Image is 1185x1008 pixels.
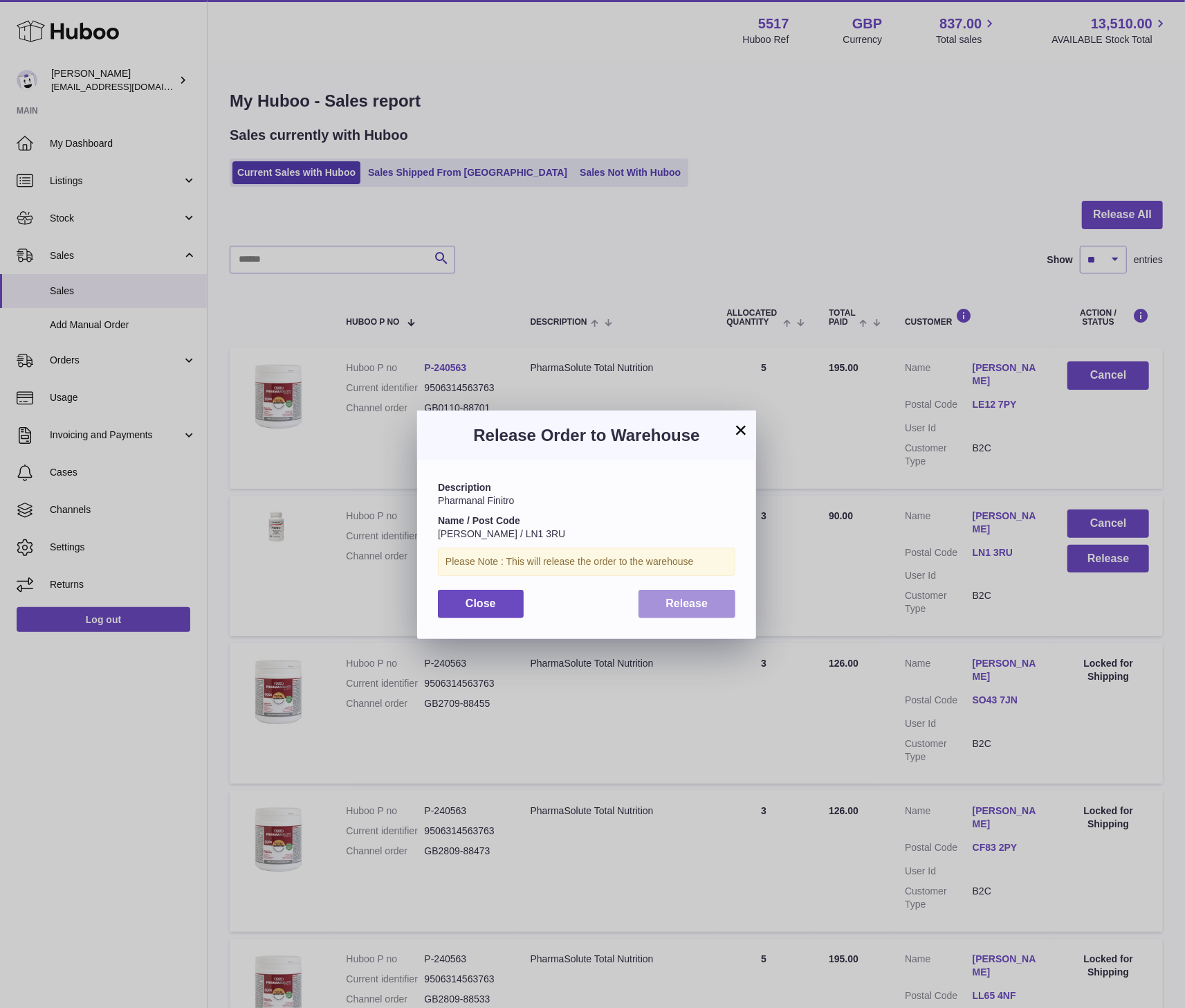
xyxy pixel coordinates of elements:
[438,495,515,506] span: Pharmanal Finitro
[438,482,491,493] strong: Description
[639,590,736,618] button: Release
[666,597,708,609] span: Release
[438,590,524,618] button: Close
[438,515,520,526] strong: Name / Post Code
[438,528,565,539] span: [PERSON_NAME] / LN1 3RU
[438,424,735,447] h3: Release Order to Warehouse
[438,548,735,576] div: Please Note : This will release the order to the warehouse
[733,422,749,438] button: ×
[466,597,496,609] span: Close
